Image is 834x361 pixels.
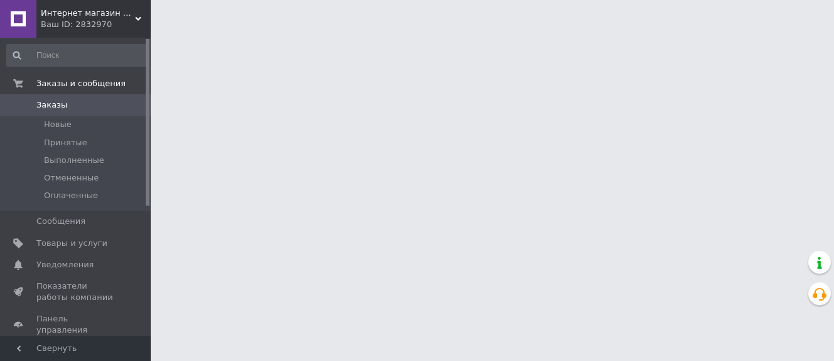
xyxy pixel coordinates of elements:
span: Новые [44,119,72,130]
span: Принятые [44,137,87,148]
span: Выполненные [44,155,104,166]
span: Отмененные [44,172,99,184]
span: Оплаченные [44,190,98,201]
span: Заказы [36,99,67,111]
input: Поиск [6,44,148,67]
span: Товары и услуги [36,238,107,249]
span: Уведомления [36,259,94,270]
span: Сообщения [36,216,85,227]
span: Заказы и сообщения [36,78,126,89]
div: Ваш ID: 2832970 [41,19,151,30]
span: Интернет магазин Carp Dream [41,8,135,19]
span: Показатели работы компании [36,280,116,303]
span: Панель управления [36,313,116,336]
